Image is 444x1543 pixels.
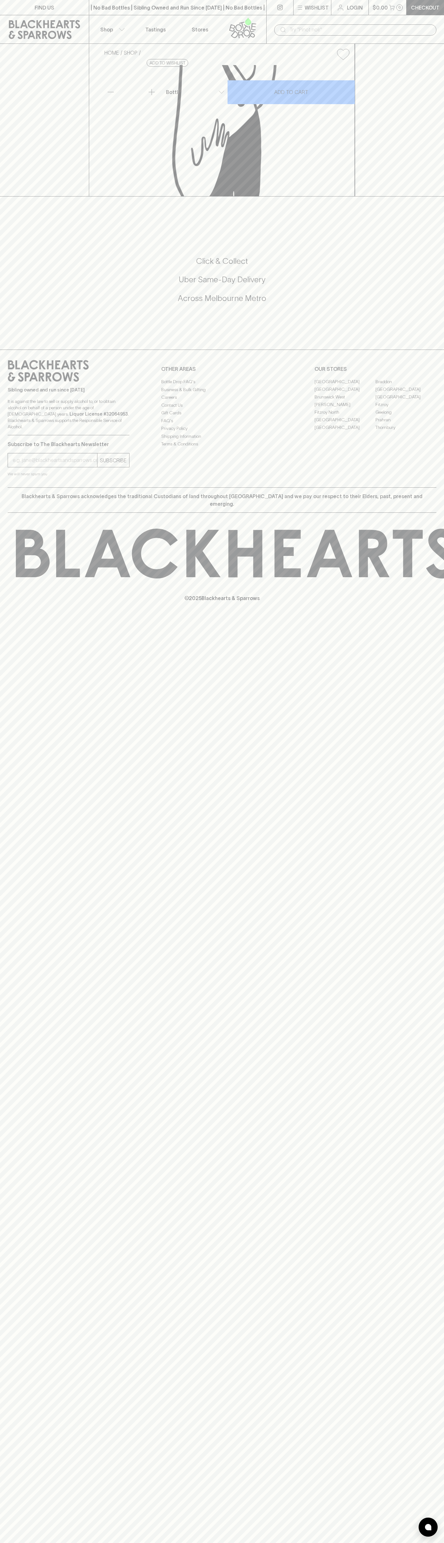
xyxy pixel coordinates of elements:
[8,256,436,266] h5: Click & Collect
[99,65,355,196] img: Moo Brew Tassie Lager 375ml
[100,457,127,464] p: SUBSCRIBE
[375,378,436,385] a: Braddon
[8,440,129,448] p: Subscribe to The Blackhearts Newsletter
[161,394,283,401] a: Careers
[161,440,283,448] a: Terms & Conditions
[163,86,227,98] div: Bottle
[8,471,129,477] p: We will never spam you
[89,15,134,43] button: Shop
[315,385,375,393] a: [GEOGRAPHIC_DATA]
[315,416,375,424] a: [GEOGRAPHIC_DATA]
[166,88,181,96] p: Bottle
[161,401,283,409] a: Contact Us
[274,88,308,96] p: ADD TO CART
[161,386,283,393] a: Business & Bulk Gifting
[315,424,375,431] a: [GEOGRAPHIC_DATA]
[375,408,436,416] a: Geelong
[347,4,363,11] p: Login
[8,293,436,304] h5: Across Melbourne Metro
[289,25,431,35] input: Try "Pinot noir"
[8,274,436,285] h5: Uber Same-Day Delivery
[375,416,436,424] a: Prahran
[13,455,97,465] input: e.g. jane@blackheartsandsparrows.com.au
[335,46,352,63] button: Add to wishlist
[178,15,222,43] a: Stores
[161,409,283,417] a: Gift Cards
[315,401,375,408] a: [PERSON_NAME]
[411,4,440,11] p: Checkout
[161,425,283,432] a: Privacy Policy
[145,26,166,33] p: Tastings
[192,26,208,33] p: Stores
[375,401,436,408] a: Fitzroy
[8,230,436,337] div: Call to action block
[315,408,375,416] a: Fitzroy North
[315,365,436,373] p: OUR STORES
[147,59,188,67] button: Add to wishlist
[133,15,178,43] a: Tastings
[425,1524,431,1530] img: bubble-icon
[100,26,113,33] p: Shop
[375,393,436,401] a: [GEOGRAPHIC_DATA]
[161,417,283,424] a: FAQ's
[161,365,283,373] p: OTHER AREAS
[124,50,137,56] a: SHOP
[373,4,388,11] p: $0.00
[315,393,375,401] a: Brunswick West
[12,492,432,508] p: Blackhearts & Sparrows acknowledges the traditional Custodians of land throughout [GEOGRAPHIC_DAT...
[375,424,436,431] a: Thornbury
[228,80,355,104] button: ADD TO CART
[97,453,129,467] button: SUBSCRIBE
[161,378,283,386] a: Bottle Drop FAQ's
[35,4,54,11] p: FIND US
[104,50,119,56] a: HOME
[8,398,129,430] p: It is against the law to sell or supply alcohol to, or to obtain alcohol on behalf of a person un...
[398,6,401,9] p: 0
[8,387,129,393] p: Sibling owned and run since [DATE]
[161,432,283,440] a: Shipping Information
[315,378,375,385] a: [GEOGRAPHIC_DATA]
[70,411,128,417] strong: Liquor License #32064953
[375,385,436,393] a: [GEOGRAPHIC_DATA]
[305,4,329,11] p: Wishlist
